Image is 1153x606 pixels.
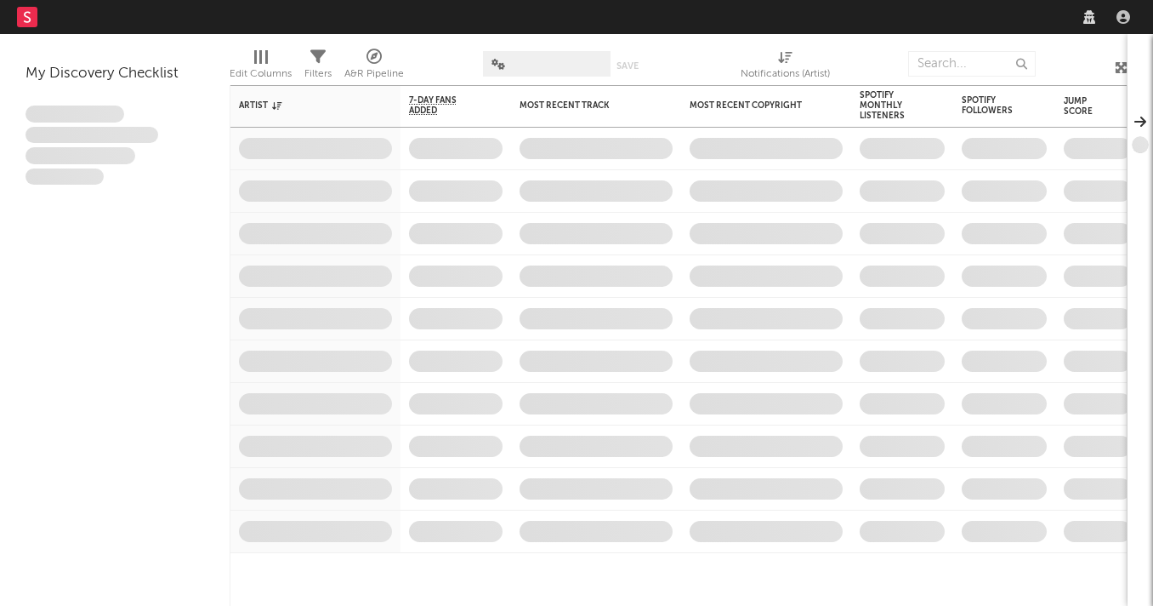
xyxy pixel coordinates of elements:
[1064,96,1106,117] div: Jump Score
[962,95,1021,116] div: Spotify Followers
[860,90,919,121] div: Spotify Monthly Listeners
[344,64,404,84] div: A&R Pipeline
[304,43,332,92] div: Filters
[26,147,135,164] span: Praesent ac interdum
[520,100,647,111] div: Most Recent Track
[26,64,204,84] div: My Discovery Checklist
[616,61,639,71] button: Save
[26,106,124,123] span: Lorem ipsum dolor
[409,95,477,116] span: 7-Day Fans Added
[230,64,292,84] div: Edit Columns
[690,100,817,111] div: Most Recent Copyright
[741,64,830,84] div: Notifications (Artist)
[230,43,292,92] div: Edit Columns
[344,43,404,92] div: A&R Pipeline
[304,64,332,84] div: Filters
[26,127,158,144] span: Integer aliquet in purus et
[741,43,830,92] div: Notifications (Artist)
[908,51,1036,77] input: Search...
[26,169,104,186] span: Aliquam viverra
[239,100,366,111] div: Artist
